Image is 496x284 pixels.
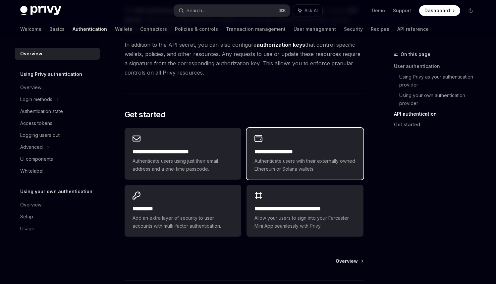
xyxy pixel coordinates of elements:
a: Using Privy as your authentication provider [399,72,481,90]
div: Search... [187,7,205,15]
a: Connectors [140,21,167,37]
span: In addition to the API secret, you can also configure that control specific wallets, policies, an... [125,40,363,77]
div: Overview [20,50,42,58]
a: Using your own authentication provider [399,90,481,109]
a: Demo [372,7,385,14]
span: ⌘ K [279,8,286,13]
a: Get started [394,119,481,130]
a: Dashboard [419,5,460,16]
a: Overview [336,258,363,264]
div: Login methods [20,95,52,103]
a: **** **** **** ****Authenticate users with their externally owned Ethereum or Solana wallets. [247,128,363,180]
a: User authentication [394,61,481,72]
a: Overview [15,199,100,211]
span: Authenticate users with their externally owned Ethereum or Solana wallets. [254,157,355,173]
div: Access tokens [20,119,52,127]
span: Add an extra layer of security to user accounts with multi-factor authentication. [133,214,233,230]
a: **** *****Add an extra layer of security to user accounts with multi-factor authentication. [125,185,241,237]
div: Setup [20,213,33,221]
a: Authentication [73,21,107,37]
a: Authentication state [15,105,100,117]
span: Dashboard [424,7,450,14]
span: Authenticate users using just their email address and a one-time passcode. [133,157,233,173]
div: Overview [20,84,41,91]
div: Authentication state [20,107,63,115]
a: Transaction management [226,21,286,37]
img: dark logo [20,6,61,15]
a: API authentication [394,109,481,119]
a: Security [344,21,363,37]
button: Ask AI [293,5,322,17]
strong: authorization keys [256,41,305,48]
button: Toggle dark mode [466,5,476,16]
a: Welcome [20,21,41,37]
a: Usage [15,223,100,235]
a: Support [393,7,411,14]
a: UI components [15,153,100,165]
h5: Using Privy authentication [20,70,82,78]
a: Overview [15,82,100,93]
a: API reference [397,21,429,37]
a: Logging users out [15,129,100,141]
span: On this page [401,50,430,58]
a: Access tokens [15,117,100,129]
a: Overview [15,48,100,60]
a: Recipes [371,21,389,37]
a: Wallets [115,21,132,37]
div: Usage [20,225,34,233]
h5: Using your own authentication [20,188,92,196]
span: Get started [125,109,165,120]
a: User management [294,21,336,37]
span: Allow your users to sign into your Farcaster Mini App seamlessly with Privy. [254,214,355,230]
a: Setup [15,211,100,223]
span: Overview [336,258,358,264]
div: UI components [20,155,53,163]
button: Search...⌘K [174,5,290,17]
div: Overview [20,201,41,209]
a: Basics [49,21,65,37]
span: Ask AI [304,7,318,14]
a: Policies & controls [175,21,218,37]
div: Logging users out [20,131,60,139]
div: Advanced [20,143,43,151]
a: Whitelabel [15,165,100,177]
div: Whitelabel [20,167,43,175]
